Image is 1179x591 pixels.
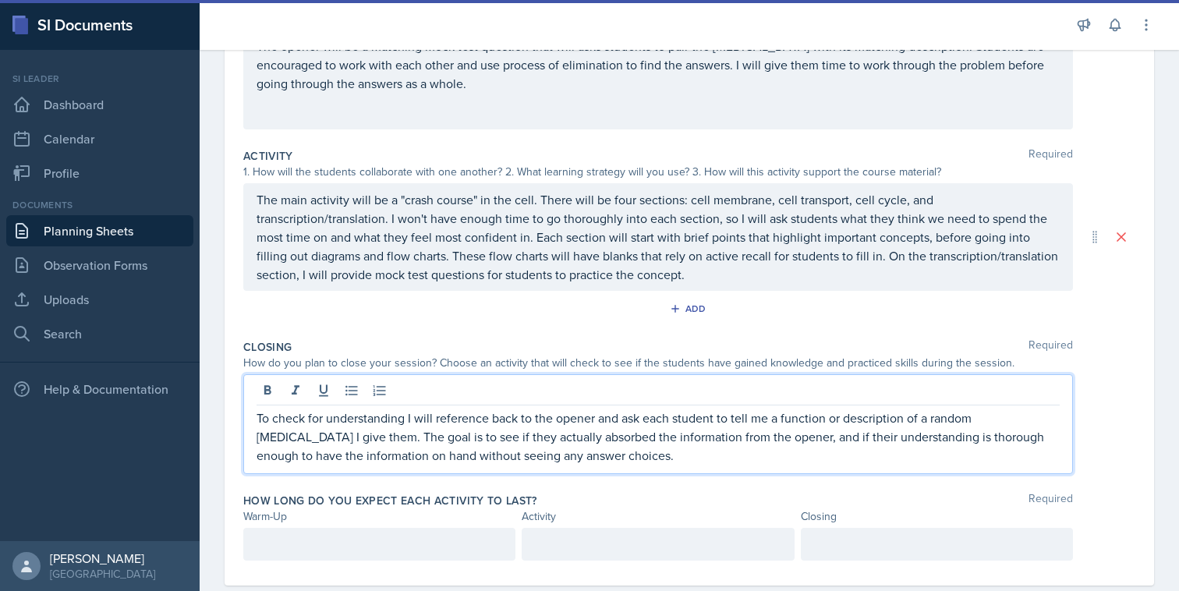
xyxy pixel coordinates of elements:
a: Planning Sheets [6,215,193,246]
p: To check for understanding I will reference back to the opener and ask each student to tell me a ... [257,409,1060,465]
div: Si leader [6,72,193,86]
div: Documents [6,198,193,212]
div: Warm-Up [243,508,515,525]
a: Search [6,318,193,349]
div: [GEOGRAPHIC_DATA] [50,566,155,582]
div: Help & Documentation [6,373,193,405]
span: Required [1029,493,1073,508]
a: Uploads [6,284,193,315]
div: Add [673,303,706,315]
label: Activity [243,148,293,164]
div: Closing [801,508,1073,525]
p: The main activity will be a "crash course" in the cell. There will be four sections: cell membran... [257,190,1060,284]
span: Required [1029,148,1073,164]
a: Observation Forms [6,249,193,281]
div: 1. How will the students collaborate with one another? 2. What learning strategy will you use? 3.... [243,164,1073,180]
p: The opener will be a matching mock test question that will asks students to pair the [MEDICAL_DAT... [257,37,1060,93]
label: Closing [243,339,292,355]
button: Add [664,297,715,320]
div: How do you plan to close your session? Choose an activity that will check to see if the students ... [243,355,1073,371]
div: [PERSON_NAME] [50,550,155,566]
a: Dashboard [6,89,193,120]
span: Required [1029,339,1073,355]
label: How long do you expect each activity to last? [243,493,537,508]
a: Calendar [6,123,193,154]
div: Activity [522,508,794,525]
a: Profile [6,157,193,189]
